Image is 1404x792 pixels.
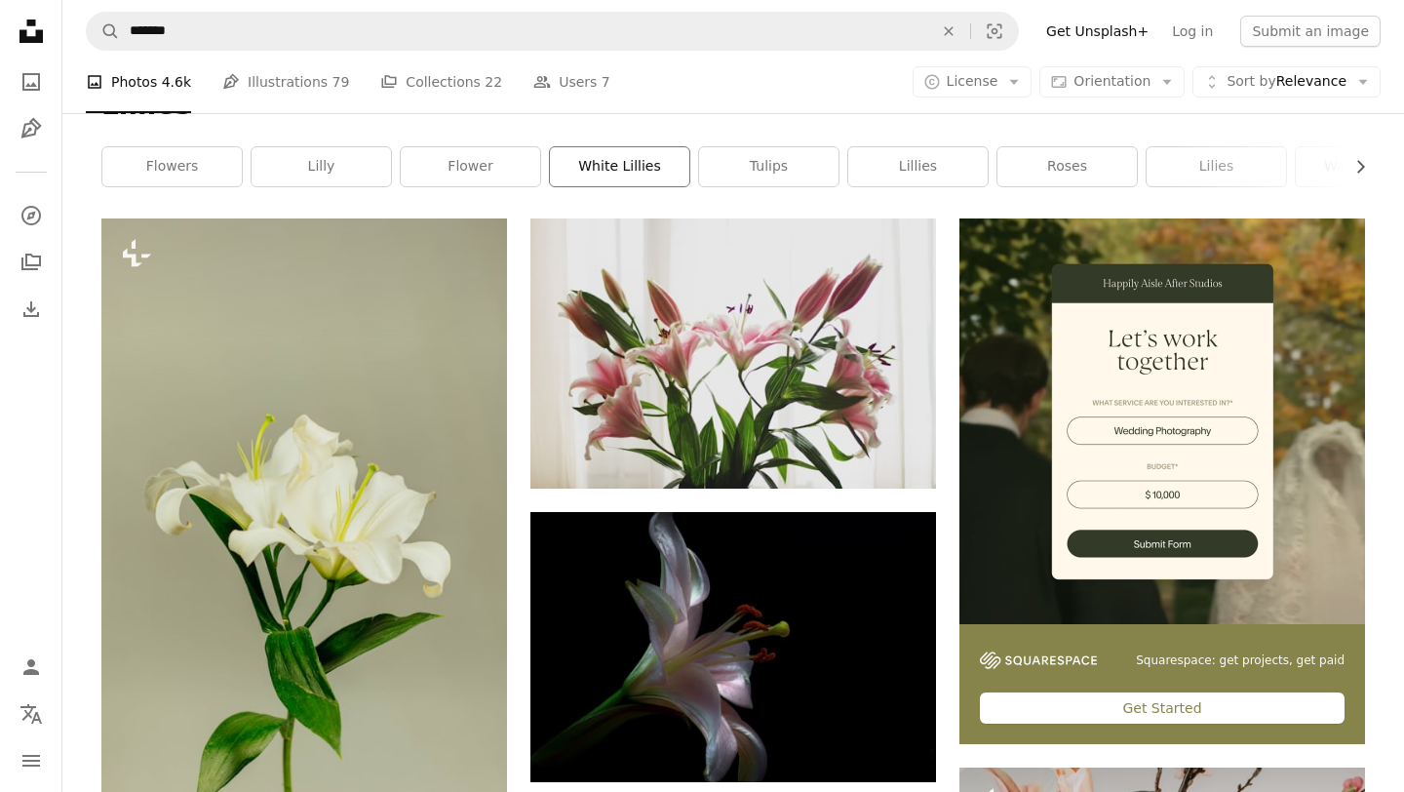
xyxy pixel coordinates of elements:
[1192,66,1381,98] button: Sort byRelevance
[1039,66,1185,98] button: Orientation
[959,218,1365,744] a: Squarespace: get projects, get paidGet Started
[913,66,1033,98] button: License
[530,344,936,362] a: white and pink petaled flower
[1073,73,1150,89] span: Orientation
[12,196,51,235] a: Explore
[980,693,1345,724] div: Get Started
[1136,653,1345,669] span: Squarespace: get projects, get paid
[530,218,936,489] img: white and pink petaled flower
[971,13,1018,50] button: Visual search
[1034,16,1160,47] a: Get Unsplash+
[1160,16,1225,47] a: Log in
[12,694,51,733] button: Language
[485,71,502,93] span: 22
[1227,72,1346,92] span: Relevance
[87,13,120,50] button: Search Unsplash
[980,652,1097,669] img: file-1747939142011-51e5cc87e3c9
[959,218,1365,624] img: file-1747939393036-2c53a76c450aimage
[12,290,51,329] a: Download History
[602,71,610,93] span: 7
[12,648,51,687] a: Log in / Sign up
[1147,147,1286,186] a: lilies
[401,147,540,186] a: flower
[550,147,689,186] a: white lillies
[102,147,242,186] a: flowers
[12,243,51,282] a: Collections
[530,638,936,655] a: white petaled flower wallpaper
[997,147,1137,186] a: roses
[86,12,1019,51] form: Find visuals sitewide
[947,73,998,89] span: License
[1227,73,1275,89] span: Sort by
[101,514,507,532] a: a white flower with green leaves in a vase
[222,51,349,113] a: Illustrations 79
[12,12,51,55] a: Home — Unsplash
[1343,147,1365,186] button: scroll list to the right
[848,147,988,186] a: lillies
[530,512,936,782] img: white petaled flower wallpaper
[12,109,51,148] a: Illustrations
[252,147,391,186] a: lilly
[927,13,970,50] button: Clear
[12,62,51,101] a: Photos
[380,51,502,113] a: Collections 22
[1240,16,1381,47] button: Submit an image
[332,71,350,93] span: 79
[699,147,838,186] a: tulips
[533,51,610,113] a: Users 7
[12,741,51,780] button: Menu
